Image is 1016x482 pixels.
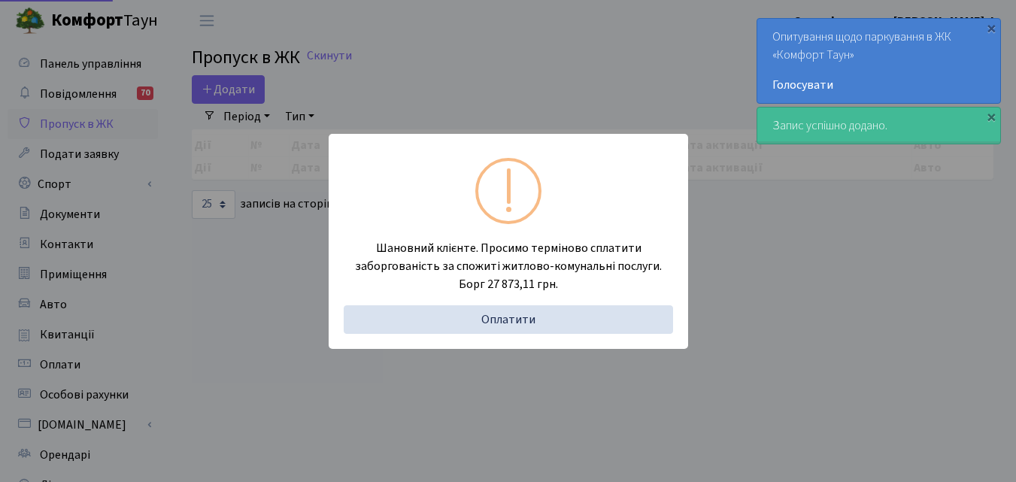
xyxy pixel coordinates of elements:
[984,20,999,35] div: ×
[772,76,985,94] a: Голосувати
[984,109,999,124] div: ×
[757,108,1000,144] div: Запис успішно додано.
[757,19,1000,103] div: Опитування щодо паркування в ЖК «Комфорт Таун»
[344,305,673,334] a: Оплатити
[344,239,673,334] div: Шановний клієнте. Просимо терміново сплатити заборгованість за спожиті житлово-комунальні послуги...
